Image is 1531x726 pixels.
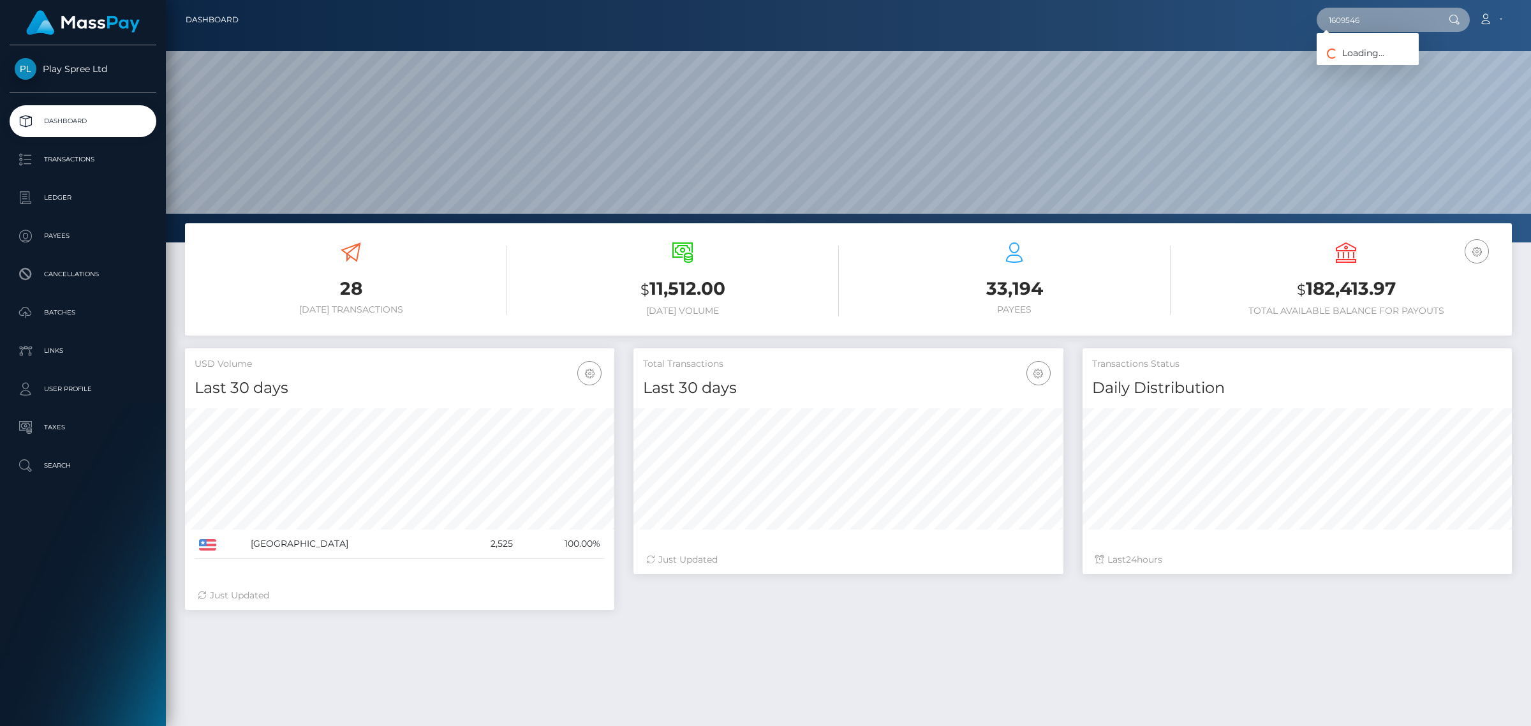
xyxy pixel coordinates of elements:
[10,335,156,367] a: Links
[646,553,1050,567] div: Just Updated
[640,281,649,299] small: $
[15,112,151,131] p: Dashboard
[1092,358,1502,371] h5: Transactions Status
[195,276,507,301] h3: 28
[198,589,602,602] div: Just Updated
[10,373,156,405] a: User Profile
[455,530,517,559] td: 2,525
[643,377,1053,399] h4: Last 30 days
[1092,377,1502,399] h4: Daily Distribution
[643,358,1053,371] h5: Total Transactions
[15,150,151,169] p: Transactions
[10,297,156,329] a: Batches
[526,276,839,302] h3: 11,512.00
[10,220,156,252] a: Payees
[10,182,156,214] a: Ledger
[858,276,1171,301] h3: 33,194
[246,530,456,559] td: [GEOGRAPHIC_DATA]
[195,358,605,371] h5: USD Volume
[1297,281,1306,299] small: $
[26,10,140,35] img: MassPay Logo
[10,258,156,290] a: Cancellations
[517,530,605,559] td: 100.00%
[10,411,156,443] a: Taxes
[199,539,216,551] img: US.png
[195,304,507,315] h6: [DATE] Transactions
[1317,8,1437,32] input: Search...
[1190,276,1502,302] h3: 182,413.97
[1317,47,1384,59] span: Loading...
[1190,306,1502,316] h6: Total Available Balance for Payouts
[526,306,839,316] h6: [DATE] Volume
[15,226,151,246] p: Payees
[15,341,151,360] p: Links
[858,304,1171,315] h6: Payees
[15,303,151,322] p: Batches
[1095,553,1499,567] div: Last hours
[10,63,156,75] span: Play Spree Ltd
[15,265,151,284] p: Cancellations
[15,380,151,399] p: User Profile
[15,456,151,475] p: Search
[10,450,156,482] a: Search
[195,377,605,399] h4: Last 30 days
[186,6,239,33] a: Dashboard
[15,418,151,437] p: Taxes
[10,144,156,175] a: Transactions
[15,188,151,207] p: Ledger
[10,105,156,137] a: Dashboard
[15,58,36,80] img: Play Spree Ltd
[1126,554,1137,565] span: 24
